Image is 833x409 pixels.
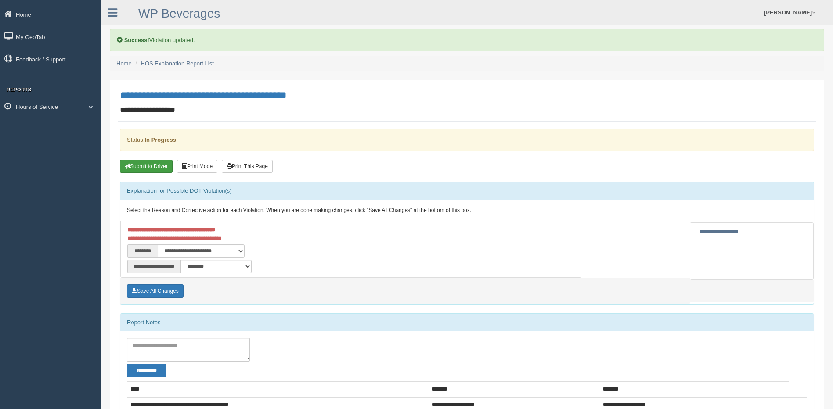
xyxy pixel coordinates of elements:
[141,60,214,67] a: HOS Explanation Report List
[222,160,273,173] button: Print This Page
[138,7,220,20] a: WP Beverages
[127,364,166,377] button: Change Filter Options
[120,160,173,173] button: Submit To Driver
[144,136,176,143] strong: In Progress
[120,182,814,200] div: Explanation for Possible DOT Violation(s)
[120,129,814,151] div: Status:
[124,37,149,43] b: Success!
[120,314,814,331] div: Report Notes
[110,29,824,51] div: Violation updated.
[116,60,132,67] a: Home
[120,200,814,221] div: Select the Reason and Corrective action for each Violation. When you are done making changes, cli...
[177,160,217,173] button: Print Mode
[127,284,184,298] button: Save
